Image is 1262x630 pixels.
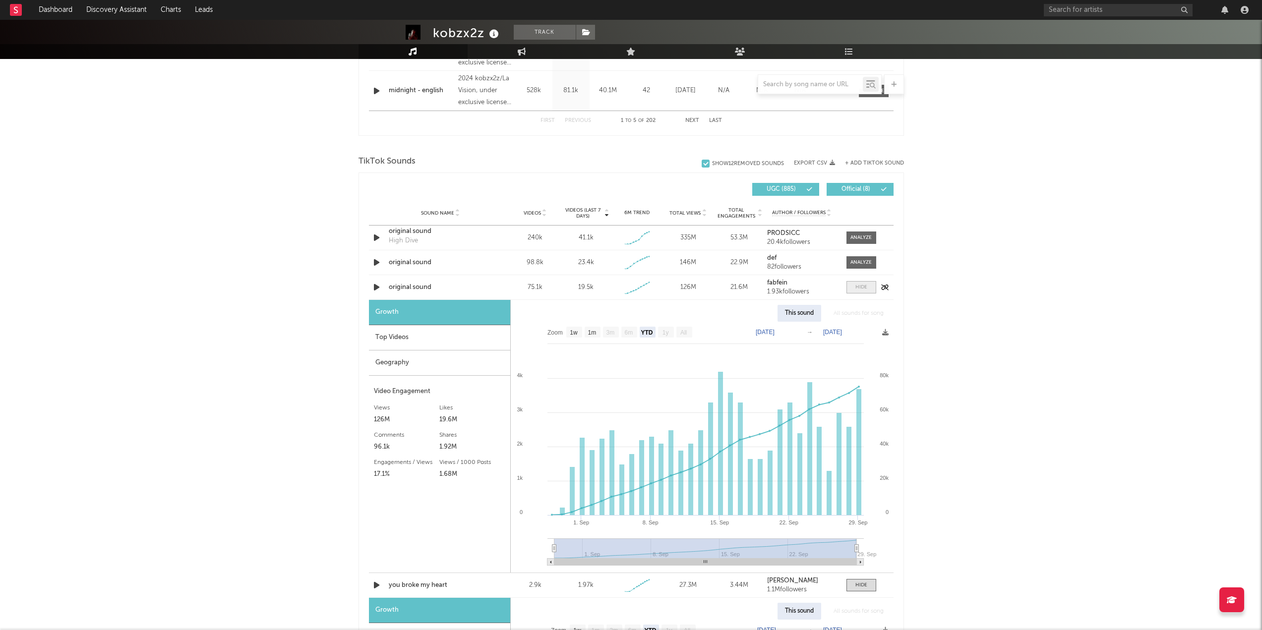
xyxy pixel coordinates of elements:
div: High Dive [389,236,418,246]
text: 1w [570,329,578,336]
span: UGC ( 885 ) [759,186,804,192]
button: First [541,118,555,123]
text: 1y [662,329,668,336]
div: 2.9k [512,580,558,590]
div: 22.9M [716,258,762,268]
div: 1.93k followers [767,288,836,295]
a: original sound [389,258,492,268]
text: 0 [885,509,888,515]
strong: def [767,255,777,261]
text: 1. Sep [573,519,589,525]
button: Last [709,118,722,123]
span: Videos [524,210,541,216]
text: 29. Sep [857,551,876,557]
text: 2k [517,441,523,447]
div: 27.3M [665,580,711,590]
text: 60k [880,406,889,412]
div: Video Engagement [374,386,505,398]
div: 2024 kobzx2z/La Vision, under exclusive license to Unjaps AB [458,73,512,109]
text: 0 [519,509,522,515]
div: 23.4k [578,258,594,268]
text: 80k [880,372,889,378]
text: [DATE] [823,329,842,336]
text: 1m [588,329,596,336]
span: Videos (last 7 days) [563,207,603,219]
div: Geography [369,350,510,376]
div: 1.68M [439,468,505,480]
input: Search by song name or URL [758,81,863,89]
text: [DATE] [756,329,775,336]
text: → [807,329,813,336]
div: 82 followers [767,264,836,271]
button: UGC(885) [752,183,819,196]
button: Export CSV [794,160,835,166]
span: Author / Followers [772,210,826,216]
a: original sound [389,227,492,236]
div: 75.1k [512,283,558,292]
div: 1 5 202 [611,115,665,127]
div: 1.1M followers [767,586,836,593]
strong: PRODSICC [767,230,800,236]
strong: fabfein [767,280,787,286]
div: 41.1k [579,233,594,243]
div: Views / 1000 Posts [439,457,505,468]
div: Views [374,402,440,414]
button: Track [514,25,576,40]
div: kobzx2z [433,25,501,41]
div: Top Videos [369,325,510,350]
span: Official ( 8 ) [833,186,879,192]
button: Next [685,118,699,123]
div: 96.1k [374,441,440,453]
text: 20k [880,475,889,481]
text: 1k [517,475,523,481]
div: 3.44M [716,580,762,590]
text: 8. Sep [642,519,658,525]
div: 240k [512,233,558,243]
div: 19.5k [578,283,594,292]
a: PRODSICC [767,230,836,237]
div: 1.97k [578,580,594,590]
button: Previous [565,118,591,123]
span: Sound Name [421,210,454,216]
div: 1.92M [439,441,505,453]
text: 15. Sep [710,519,729,525]
div: 126M [665,283,711,292]
button: Official(8) [827,183,894,196]
a: def [767,255,836,262]
div: Engagements / Views [374,457,440,468]
div: 126M [374,414,440,426]
div: 53.3M [716,233,762,243]
div: Show 12 Removed Sounds [712,161,784,167]
div: 17.1% [374,468,440,480]
div: 98.8k [512,258,558,268]
text: 40k [880,441,889,447]
a: [PERSON_NAME] [767,577,836,584]
a: you broke my heart [389,580,492,590]
div: 6M Trend [614,209,660,217]
span: Total Engagements [716,207,756,219]
div: Growth [369,300,510,325]
text: YTD [641,329,653,336]
a: original sound [389,283,492,292]
strong: [PERSON_NAME] [767,577,818,584]
div: Shares [439,429,505,441]
div: 335M [665,233,711,243]
a: fabfein [767,280,836,286]
div: 19.6M [439,414,505,426]
div: This sound [778,305,821,322]
div: This sound [778,603,821,620]
span: to [625,118,631,123]
div: 21.6M [716,283,762,292]
text: 3m [606,329,614,336]
text: 3k [517,406,523,412]
text: Zoom [547,329,563,336]
div: 20.4k followers [767,239,836,246]
div: Comments [374,429,440,441]
span: of [638,118,644,123]
text: 29. Sep [848,519,867,525]
text: All [680,329,686,336]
